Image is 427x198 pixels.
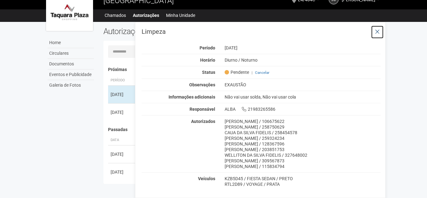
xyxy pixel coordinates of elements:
a: Chamados [105,11,126,20]
strong: Horário [200,58,215,63]
strong: Status [202,70,215,75]
strong: Período [200,45,215,50]
a: Galeria de Fotos [48,80,94,90]
div: WELLITON DA SILVA FIDELIS / 327648002 [225,152,381,158]
strong: Veículos [198,176,215,181]
a: Eventos e Publicidade [48,69,94,80]
h3: Limpeza [142,28,381,35]
span: Pendente [225,69,249,75]
th: Data [108,135,136,145]
a: Circulares [48,48,94,59]
h2: Autorizações [103,27,237,36]
div: EXAUSTÃO [220,82,386,88]
strong: Autorizados [191,119,215,124]
div: [DATE] [220,45,386,51]
div: [DATE] [111,109,134,115]
span: | [252,70,253,75]
a: Documentos [48,59,94,69]
div: [PERSON_NAME] / 309567873 [225,158,381,164]
div: [DATE] [111,151,134,157]
a: Autorizações [133,11,159,20]
a: Home [48,38,94,48]
div: ALBA 21983265586 [220,106,386,112]
a: Cancelar [255,70,269,75]
div: [PERSON_NAME] / 203851753 [225,147,381,152]
th: Período [108,75,136,86]
a: Minha Unidade [166,11,195,20]
div: Diurno / Noturno [220,57,386,63]
div: RTL2D89 / VOYAGE / PRATA [225,181,381,187]
strong: Observações [189,82,215,87]
h4: Passadas [108,127,377,132]
div: Não vai usar solda, Não vai usar cola [220,94,386,100]
div: CAUA DA SILVA FIDELIS / 258454578 [225,130,381,135]
div: [PERSON_NAME] / 259324234 [225,135,381,141]
div: [PERSON_NAME] / 115834794 [225,164,381,169]
strong: Informações adicionais [169,94,215,99]
div: [PERSON_NAME] / 106675622 [225,119,381,124]
div: KZB5D45 / FIESTA SEDAN / PRETO [225,176,381,181]
strong: Responsável [190,107,215,112]
div: [PERSON_NAME] / 128367596 [225,141,381,147]
div: [PERSON_NAME] / 258750629 [225,124,381,130]
div: [DATE] [111,169,134,175]
div: [DATE] [111,91,134,98]
h4: Próximas [108,67,377,72]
